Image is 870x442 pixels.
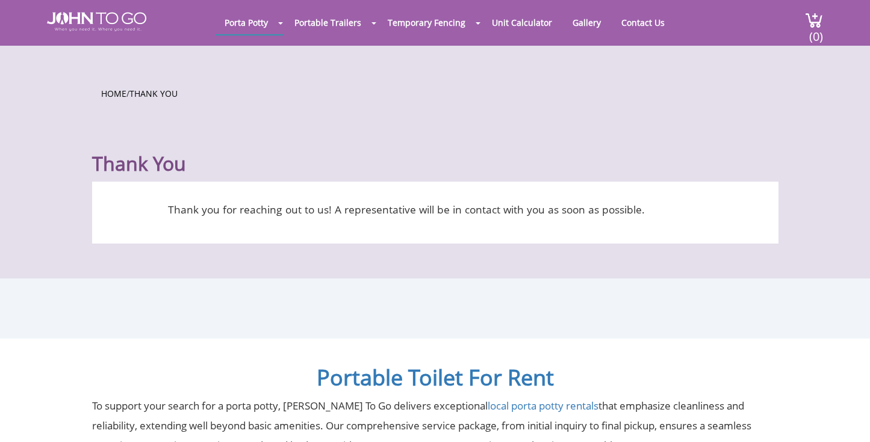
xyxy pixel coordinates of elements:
[488,399,598,413] a: local porta potty rentals
[612,11,674,34] a: Contact Us
[285,11,370,34] a: Portable Trailers
[483,11,561,34] a: Unit Calculator
[110,200,703,219] p: Thank you for reaching out to us! A representative will be in contact with you as soon as possible.
[317,363,554,392] a: Portable Toilet For Rent
[805,12,823,28] img: cart a
[129,88,178,99] a: Thank You
[379,11,474,34] a: Temporary Fencing
[101,88,126,99] a: Home
[47,12,146,31] img: JOHN to go
[92,123,778,176] h1: Thank You
[564,11,610,34] a: Gallery
[822,394,870,442] button: Live Chat
[101,85,769,100] ul: /
[809,19,823,45] span: (0)
[216,11,277,34] a: Porta Potty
